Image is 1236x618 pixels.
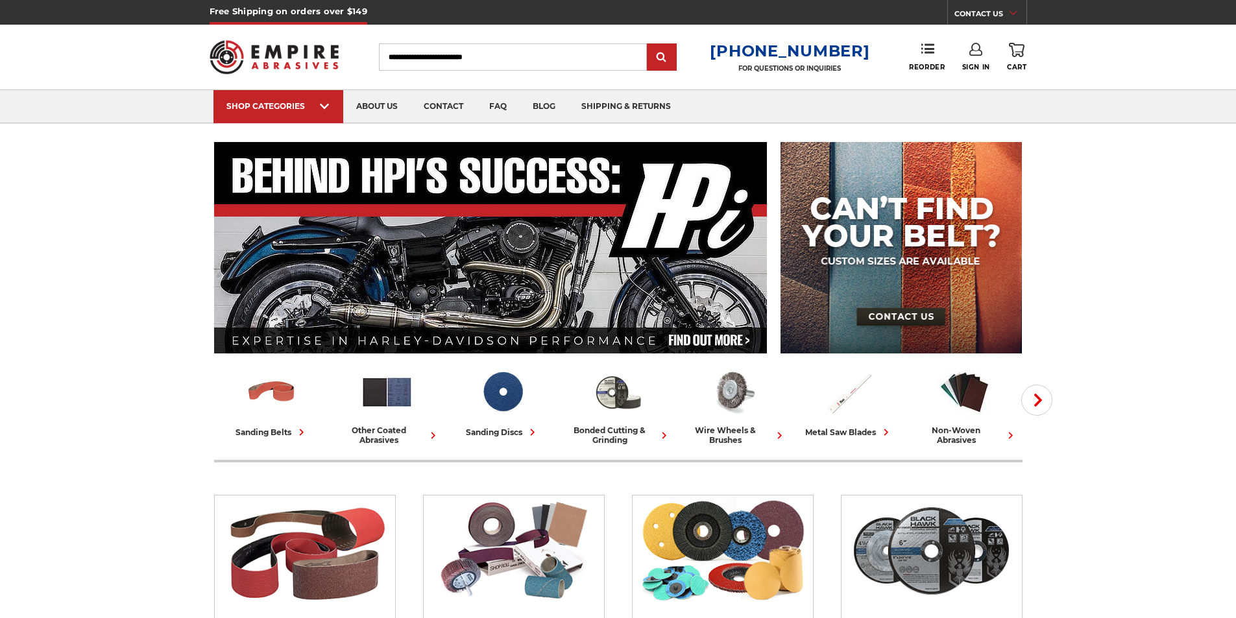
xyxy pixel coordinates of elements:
img: Sanding Discs [638,495,806,606]
img: Non-woven Abrasives [938,365,991,419]
img: Other Coated Abrasives [430,495,598,606]
a: non-woven abrasives [912,365,1017,445]
div: sanding belts [236,425,308,439]
div: non-woven abrasives [912,425,1017,445]
a: CONTACT US [954,6,1026,25]
span: Sign In [962,63,990,71]
img: Metal Saw Blades [822,365,876,419]
img: promo banner for custom belts. [781,142,1022,353]
a: wire wheels & brushes [681,365,786,445]
a: bonded cutting & grinding [566,365,671,445]
a: other coated abrasives [335,365,440,445]
div: SHOP CATEGORIES [226,101,330,111]
input: Submit [649,45,675,71]
a: faq [476,90,520,123]
img: Other Coated Abrasives [360,365,414,419]
a: Reorder [909,43,945,71]
div: metal saw blades [805,425,893,439]
div: wire wheels & brushes [681,425,786,445]
div: bonded cutting & grinding [566,425,671,445]
img: Bonded Cutting & Grinding [591,365,645,419]
img: Sanding Belts [221,495,389,606]
span: Cart [1007,63,1026,71]
a: about us [343,90,411,123]
a: [PHONE_NUMBER] [710,42,869,60]
button: Next [1021,385,1052,416]
img: Sanding Discs [476,365,529,419]
a: metal saw blades [797,365,902,439]
img: Wire Wheels & Brushes [707,365,760,419]
div: other coated abrasives [335,425,440,445]
a: blog [520,90,568,123]
p: FOR QUESTIONS OR INQUIRIES [710,64,869,73]
a: shipping & returns [568,90,684,123]
img: Bonded Cutting & Grinding [847,495,1015,606]
a: Cart [1007,43,1026,71]
img: Banner for an interview featuring Horsepower Inc who makes Harley performance upgrades featured o... [214,142,768,353]
img: Sanding Belts [245,365,298,419]
div: sanding discs [466,425,539,439]
span: Reorder [909,63,945,71]
a: sanding discs [450,365,555,439]
a: sanding belts [219,365,324,439]
a: contact [411,90,476,123]
img: Empire Abrasives [210,32,339,82]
